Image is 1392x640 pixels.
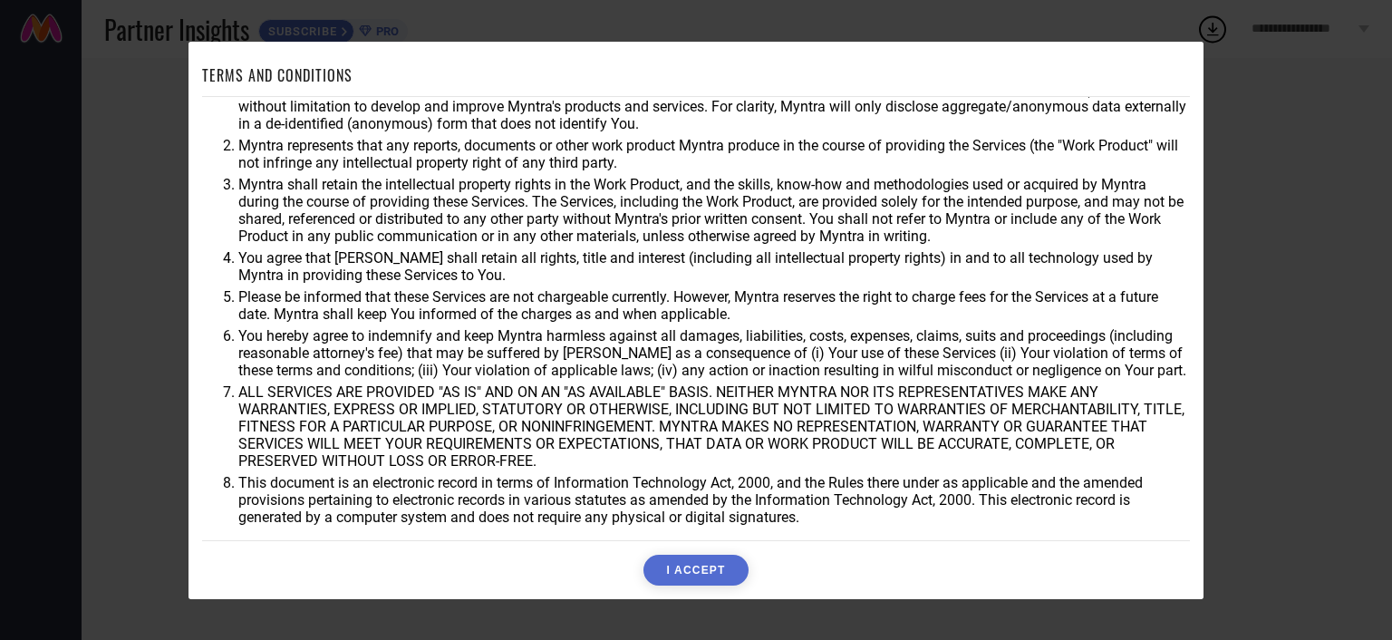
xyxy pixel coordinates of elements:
[238,81,1190,132] li: You agree that Myntra may use aggregate and anonymized data for any business purpose during or af...
[238,249,1190,284] li: You agree that [PERSON_NAME] shall retain all rights, title and interest (including all intellect...
[643,555,748,586] button: I ACCEPT
[238,288,1190,323] li: Please be informed that these Services are not chargeable currently. However, Myntra reserves the...
[238,474,1190,526] li: This document is an electronic record in terms of Information Technology Act, 2000, and the Rules...
[202,64,353,86] h1: TERMS AND CONDITIONS
[238,383,1190,470] li: ALL SERVICES ARE PROVIDED "AS IS" AND ON AN "AS AVAILABLE" BASIS. NEITHER MYNTRA NOR ITS REPRESEN...
[238,176,1190,245] li: Myntra shall retain the intellectual property rights in the Work Product, and the skills, know-ho...
[238,137,1190,171] li: Myntra represents that any reports, documents or other work product Myntra produce in the course ...
[238,327,1190,379] li: You hereby agree to indemnify and keep Myntra harmless against all damages, liabilities, costs, e...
